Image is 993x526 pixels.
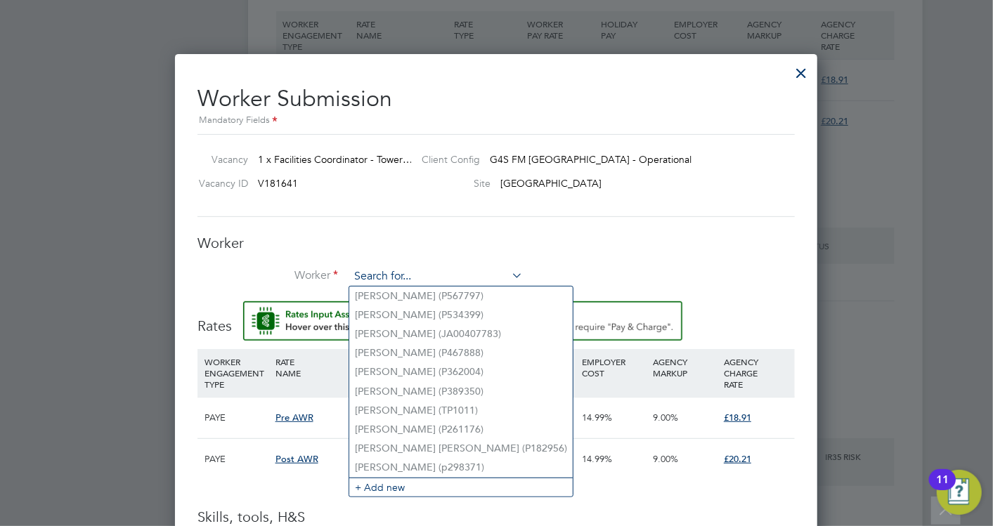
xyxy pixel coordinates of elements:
[197,234,795,252] h3: Worker
[582,453,612,465] span: 14.99%
[349,458,573,477] li: [PERSON_NAME] (p298371)
[936,480,949,498] div: 11
[197,113,795,129] div: Mandatory Fields
[411,177,491,190] label: Site
[349,266,523,287] input: Search for...
[197,74,795,129] h2: Worker Submission
[649,349,720,386] div: AGENCY MARKUP
[720,349,791,397] div: AGENCY CHARGE RATE
[937,470,982,515] button: Open Resource Center, 11 new notifications
[349,382,573,401] li: [PERSON_NAME] (P389350)
[201,397,272,438] div: PAYE
[275,453,318,465] span: Post AWR
[349,401,573,420] li: [PERSON_NAME] (TP1011)
[411,153,481,166] label: Client Config
[349,343,573,362] li: [PERSON_NAME] (P467888)
[275,412,313,423] span: Pre AWR
[197,508,795,526] h3: Skills, tools, H&S
[197,268,338,283] label: Worker
[272,349,366,386] div: RATE NAME
[349,420,573,439] li: [PERSON_NAME] (P261176)
[491,153,692,166] span: G4S FM [GEOGRAPHIC_DATA] - Operational
[349,305,573,324] li: [PERSON_NAME] (P534399)
[724,453,751,465] span: £20.21
[349,287,573,305] li: [PERSON_NAME] (P567797)
[349,478,573,497] li: + Add new
[653,412,678,423] span: 9.00%
[349,439,573,458] li: [PERSON_NAME] [PERSON_NAME] (P182956)
[258,153,413,166] span: 1 x Facilities Coordinator - Tower…
[192,153,248,166] label: Vacancy
[197,301,795,335] h3: Rates
[582,412,612,423] span: 14.99%
[349,362,573,381] li: [PERSON_NAME] (P362004)
[653,453,678,465] span: 9.00%
[578,349,649,386] div: EMPLOYER COST
[349,324,573,343] li: [PERSON_NAME] (JA00407783)
[201,439,272,480] div: PAYE
[201,349,272,397] div: WORKER ENGAGEMENT TYPE
[258,177,298,190] span: V181641
[724,412,751,423] span: £18.91
[501,177,602,190] span: [GEOGRAPHIC_DATA]
[243,301,682,341] button: Rate Assistant
[192,177,248,190] label: Vacancy ID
